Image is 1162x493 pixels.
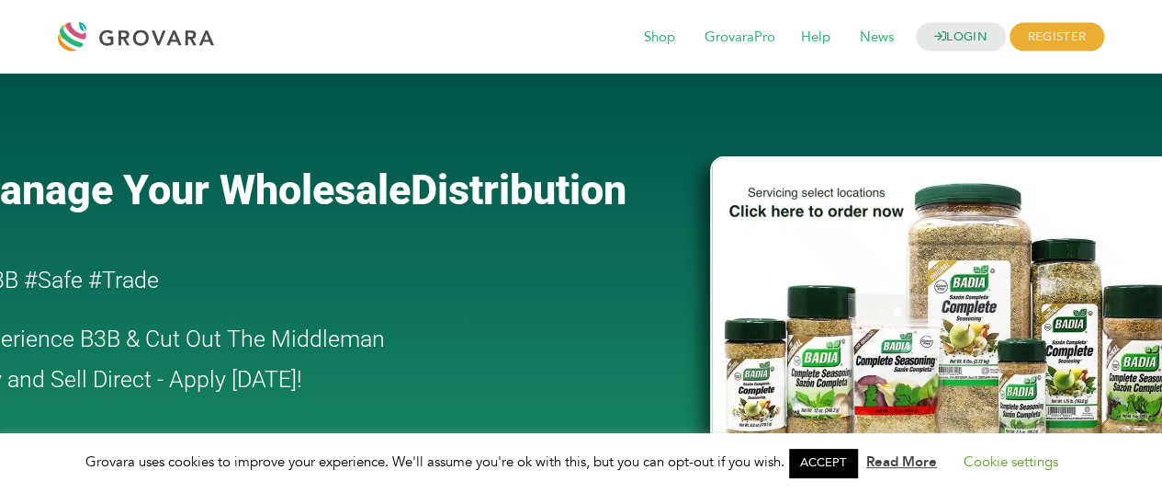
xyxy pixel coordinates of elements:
span: News [847,20,907,55]
a: ACCEPT [789,449,857,477]
a: Help [788,28,843,48]
span: Distribution [411,166,626,214]
a: LOGIN [916,23,1006,52]
span: REGISTER [1010,23,1104,52]
span: Grovara uses cookies to improve your experience. We'll assume you're ok with this, but you can op... [85,453,1077,471]
a: GrovaraPro [692,28,788,48]
span: Shop [631,20,688,55]
a: News [847,28,907,48]
a: Cookie settings [964,453,1058,471]
span: GrovaraPro [692,20,788,55]
span: Help [788,20,843,55]
a: Read More [866,453,937,471]
a: Shop [631,28,688,48]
